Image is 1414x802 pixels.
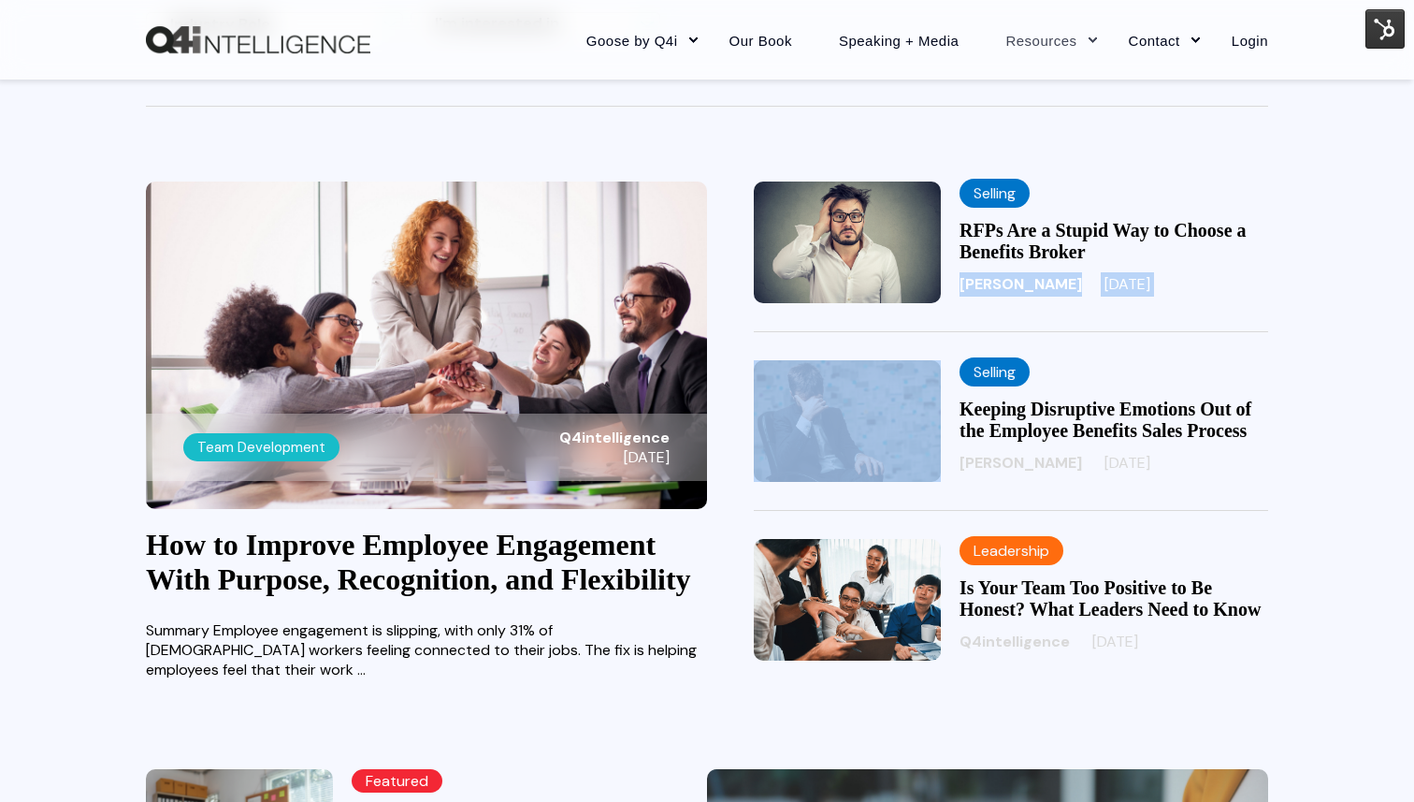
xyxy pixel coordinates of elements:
span: [DATE] [1104,453,1150,473]
img: HubSpot Tools Menu Toggle [1365,9,1405,49]
a: How to Improve Employee Engagement With Purpose, Recognition, and Flexibility [146,528,691,596]
img: How to Improve Employee Engagement With Purpose, Recognition, and Flexibility [146,182,707,509]
span: Q4intelligence [959,632,1070,651]
label: Leadership [959,536,1063,565]
span: [DATE] [1104,274,1150,294]
a: Keeping Disruptive Emotions Out of the Employee Benefits Sales Process [959,399,1251,441]
label: Selling [959,179,1030,208]
a: Is Your Team Too Positive to Be Honest? What Leaders Need to Know [959,577,1261,620]
a: Back to Home [146,26,370,54]
label: Team Development [183,433,339,461]
img: RFPs Are a Stupid Way to Choose a Benefits Broker [754,182,941,303]
label: Selling [959,357,1030,386]
a: RFPs Are a Stupid Way to Choose a Benefits Broker [959,220,1247,262]
p: Summary Employee engagement is slipping, with only 31% of [DEMOGRAPHIC_DATA] workers feeling conn... [146,620,707,679]
span: [PERSON_NAME] [959,274,1082,294]
span: [DATE] [1092,632,1138,651]
img: Is Your Team Too Positive to Be Honest? What Leaders Need to Know [754,539,941,661]
img: Keeping Disruptive Emotions Out of the Employee Benefits Sales Process [754,360,941,482]
img: Q4intelligence, LLC logo [146,26,370,54]
span: [DATE] [559,447,670,467]
span: Q4intelligence [559,428,670,447]
span: Featured [352,769,442,793]
span: [PERSON_NAME] [959,453,1082,473]
a: How to Improve Employee Engagement With Purpose, Recognition, and Flexibility Team Development Q4... [146,182,707,509]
